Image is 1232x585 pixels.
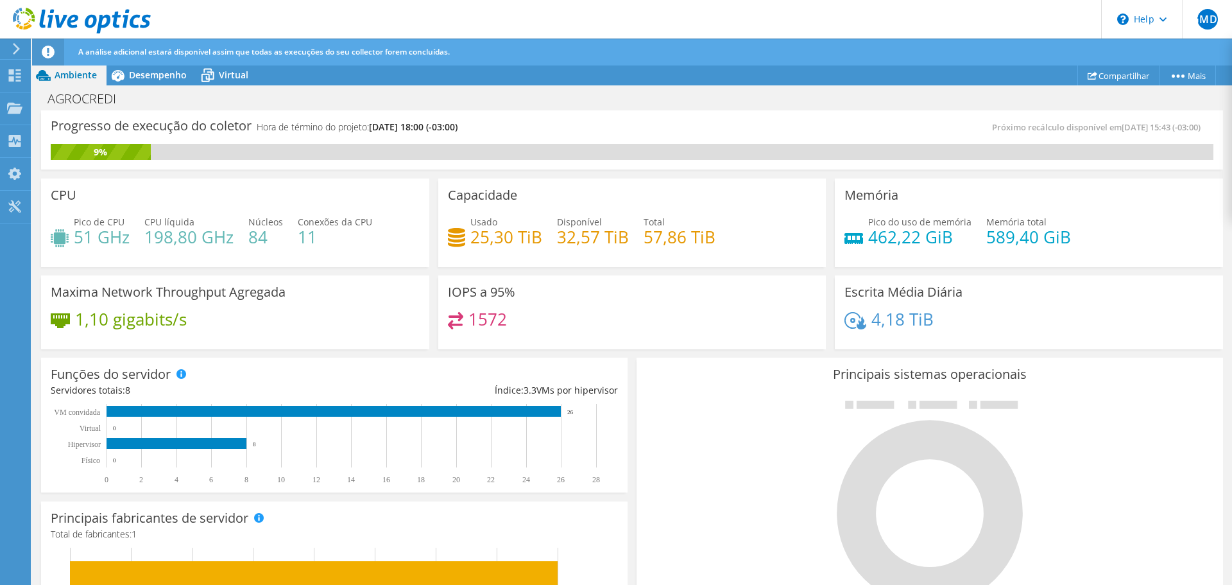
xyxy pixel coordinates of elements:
[992,121,1207,133] span: Próximo recálculo disponível em
[644,216,665,228] span: Total
[470,216,497,228] span: Usado
[244,475,248,484] text: 8
[80,424,101,433] text: Virtual
[51,285,286,299] h3: Maxima Network Throughput Agregada
[524,384,536,396] span: 3.3
[452,475,460,484] text: 20
[1117,13,1129,25] svg: \n
[448,285,515,299] h3: IOPS a 95%
[868,216,971,228] span: Pico do uso de memória
[369,121,458,133] span: [DATE] 18:00 (-03:00)
[1077,65,1159,85] a: Compartilhar
[51,367,171,381] h3: Funções do servidor
[382,475,390,484] text: 16
[844,285,963,299] h3: Escrita Média Diária
[68,440,101,449] text: Hipervisor
[644,230,715,244] h4: 57,86 TiB
[55,69,97,81] span: Ambiente
[125,384,130,396] span: 8
[557,230,629,244] h4: 32,57 TiB
[334,383,618,397] div: Índice: VMs por hipervisor
[986,230,1071,244] h4: 589,40 GiB
[113,425,116,432] text: 0
[219,69,248,81] span: Virtual
[144,230,234,244] h4: 198,80 GHz
[113,457,116,464] text: 0
[312,475,320,484] text: 12
[417,475,425,484] text: 18
[129,69,187,81] span: Desempenho
[81,456,100,465] tspan: Físico
[144,216,194,228] span: CPU líquida
[248,230,283,244] h4: 84
[844,188,898,202] h3: Memória
[557,216,602,228] span: Disponível
[646,367,1213,381] h3: Principais sistemas operacionais
[257,120,458,134] h4: Hora de término do projeto:
[592,475,600,484] text: 28
[567,409,574,415] text: 26
[448,188,517,202] h3: Capacidade
[51,511,248,525] h3: Principais fabricantes de servidor
[277,475,285,484] text: 10
[557,475,565,484] text: 26
[253,441,256,448] text: 8
[986,216,1047,228] span: Memória total
[1122,121,1201,133] span: [DATE] 15:43 (-03:00)
[298,216,372,228] span: Conexões da CPU
[487,475,495,484] text: 22
[868,230,971,244] h4: 462,22 GiB
[871,312,934,326] h4: 4,18 TiB
[51,188,76,202] h3: CPU
[298,230,372,244] h4: 11
[132,528,137,540] span: 1
[248,216,283,228] span: Núcleos
[74,230,130,244] h4: 51 GHz
[42,92,136,106] h1: AGROCREDI
[347,475,355,484] text: 14
[1159,65,1216,85] a: Mais
[105,475,108,484] text: 0
[209,475,213,484] text: 6
[78,46,450,57] span: A análise adicional estará disponível assim que todas as execuções do seu collector forem concluí...
[139,475,143,484] text: 2
[470,230,542,244] h4: 25,30 TiB
[51,145,151,159] div: 9%
[54,408,100,417] text: VM convidada
[74,216,124,228] span: Pico de CPU
[51,383,334,397] div: Servidores totais:
[75,312,187,326] h4: 1,10 gigabits/s
[468,312,507,326] h4: 1572
[51,527,618,541] h4: Total de fabricantes:
[1197,9,1218,30] span: GMDS
[175,475,178,484] text: 4
[522,475,530,484] text: 24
